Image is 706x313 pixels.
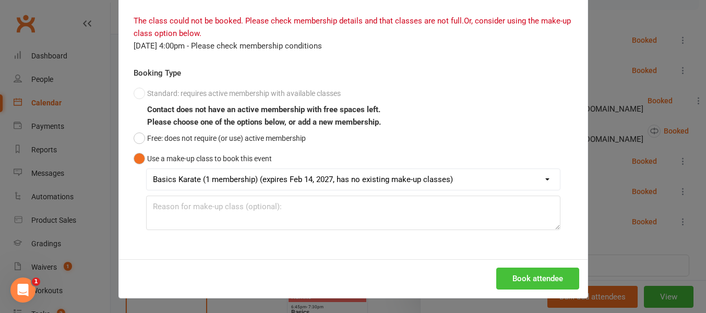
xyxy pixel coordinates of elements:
[147,117,381,127] b: Please choose one of the options below, or add a new membership.
[10,278,35,303] iframe: Intercom live chat
[147,105,380,114] b: Contact does not have an active membership with free spaces left.
[134,128,306,148] button: Free: does not require (or use) active membership
[134,16,571,38] span: Or, consider using the make-up class option below.
[496,268,579,290] button: Book attendee
[134,149,272,168] button: Use a make-up class to book this event
[32,278,40,286] span: 1
[134,40,573,52] div: [DATE] 4:00pm - Please check membership conditions
[134,67,181,79] label: Booking Type
[134,16,464,26] span: The class could not be booked. Please check membership details and that classes are not full.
